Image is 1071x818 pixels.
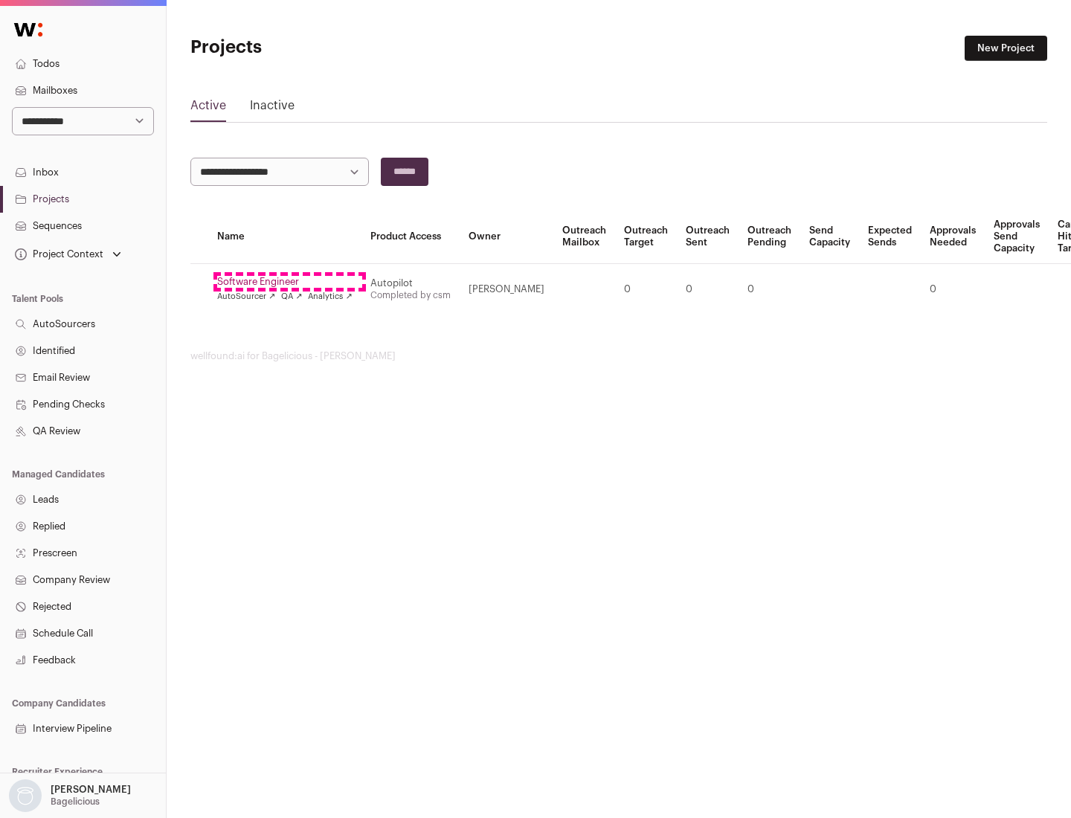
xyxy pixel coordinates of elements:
[12,244,124,265] button: Open dropdown
[190,36,476,59] h1: Projects
[677,264,739,315] td: 0
[51,784,131,796] p: [PERSON_NAME]
[190,97,226,120] a: Active
[985,210,1049,264] th: Approvals Send Capacity
[921,210,985,264] th: Approvals Needed
[9,779,42,812] img: nopic.png
[281,291,302,303] a: QA ↗
[965,36,1047,61] a: New Project
[51,796,100,808] p: Bagelicious
[208,210,361,264] th: Name
[615,210,677,264] th: Outreach Target
[739,210,800,264] th: Outreach Pending
[615,264,677,315] td: 0
[12,248,103,260] div: Project Context
[460,210,553,264] th: Owner
[361,210,460,264] th: Product Access
[370,277,451,289] div: Autopilot
[553,210,615,264] th: Outreach Mailbox
[859,210,921,264] th: Expected Sends
[677,210,739,264] th: Outreach Sent
[6,779,134,812] button: Open dropdown
[6,15,51,45] img: Wellfound
[190,350,1047,362] footer: wellfound:ai for Bagelicious - [PERSON_NAME]
[370,291,451,300] a: Completed by csm
[250,97,295,120] a: Inactive
[921,264,985,315] td: 0
[739,264,800,315] td: 0
[217,291,275,303] a: AutoSourcer ↗
[308,291,352,303] a: Analytics ↗
[460,264,553,315] td: [PERSON_NAME]
[800,210,859,264] th: Send Capacity
[217,276,353,288] a: Software Engineer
